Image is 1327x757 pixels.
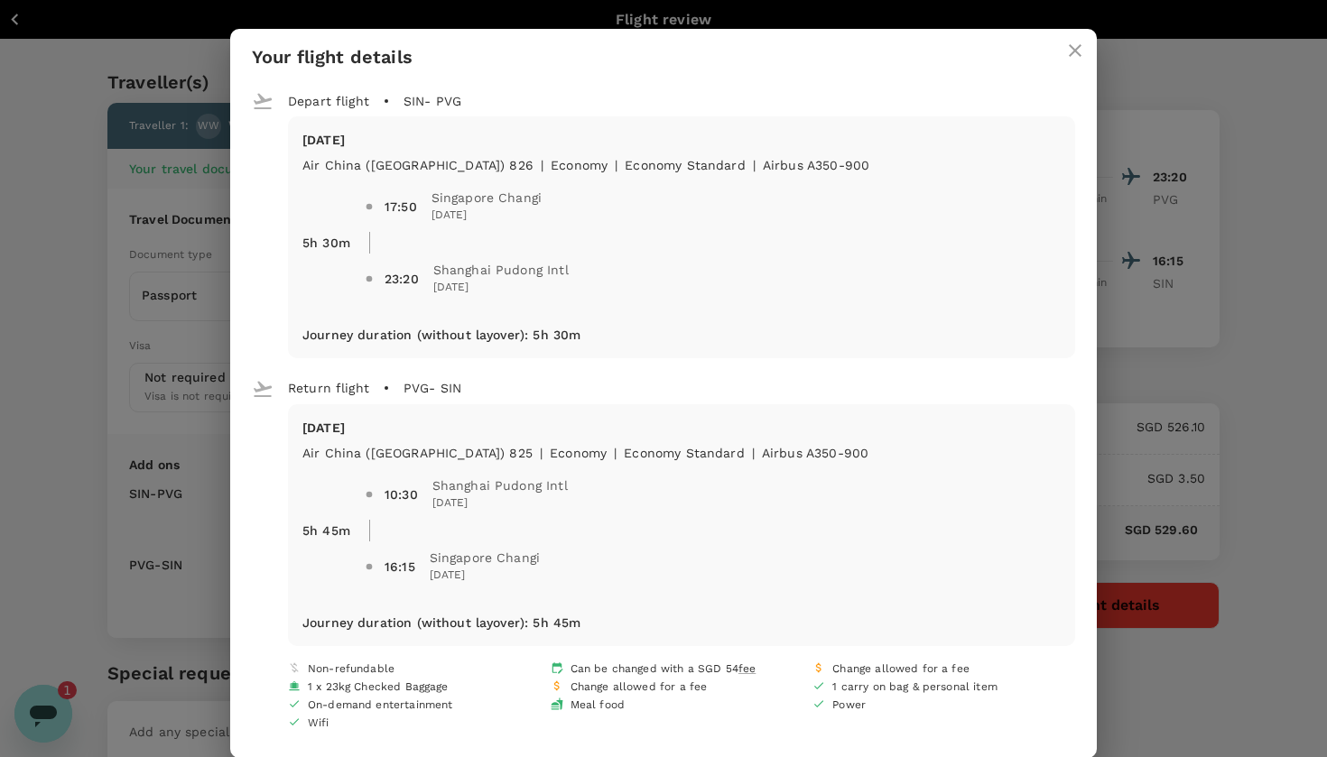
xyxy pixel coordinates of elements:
span: fee [738,662,756,675]
span: Wifi [308,716,329,729]
span: Change allowed for a fee [832,662,970,675]
p: economy [550,444,607,462]
span: 1 x 23kg Checked Baggage [308,680,449,693]
span: [DATE] [432,207,542,225]
span: Shanghai Pudong Intl [432,476,568,494]
div: 17:50 [385,198,417,216]
p: 5h 45m [302,522,350,540]
span: | [753,158,756,172]
span: [DATE] [430,567,540,585]
p: economy [551,156,608,174]
p: Journey duration (without layover) : 5h 45m [302,614,580,632]
p: Airbus A350-900 [763,156,869,174]
p: [DATE] [302,419,1061,437]
p: Economy Standard [625,156,745,174]
span: 1 carry on bag & personal item [832,680,998,693]
span: | [540,446,543,460]
span: Singapore Changi [432,189,542,207]
span: On-demand entertainment [308,698,452,711]
span: | [541,158,543,172]
p: SIN - PVG [404,92,461,110]
span: Can be changed with a SGD 54 [571,660,756,679]
p: Depart flight [288,92,369,110]
p: Journey duration (without layover) : 5h 30m [302,326,580,344]
p: Return flight [288,379,369,397]
button: close [1053,29,1097,72]
span: Change allowed for a fee [571,680,708,693]
span: [DATE] [432,494,568,512]
p: [DATE] [302,131,1061,149]
span: | [614,446,617,460]
span: Shanghai Pudong Intl [433,261,569,279]
p: Airbus A350-900 [762,444,868,462]
p: Economy Standard [624,444,744,462]
span: Singapore Changi [430,549,540,567]
p: Your flight details [252,43,1075,70]
span: [DATE] [433,279,569,297]
p: Air China ([GEOGRAPHIC_DATA]) 826 [302,156,534,174]
span: Meal food [571,698,625,711]
p: PVG - SIN [404,379,461,397]
span: Non-refundable [308,662,394,675]
span: | [615,158,617,172]
p: Air China ([GEOGRAPHIC_DATA]) 825 [302,444,533,462]
div: 23:20 [385,270,419,288]
div: 16:15 [385,558,415,576]
span: Power [832,698,866,711]
span: | [752,446,755,460]
div: 10:30 [385,485,418,503]
p: 5h 30m [302,234,350,252]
